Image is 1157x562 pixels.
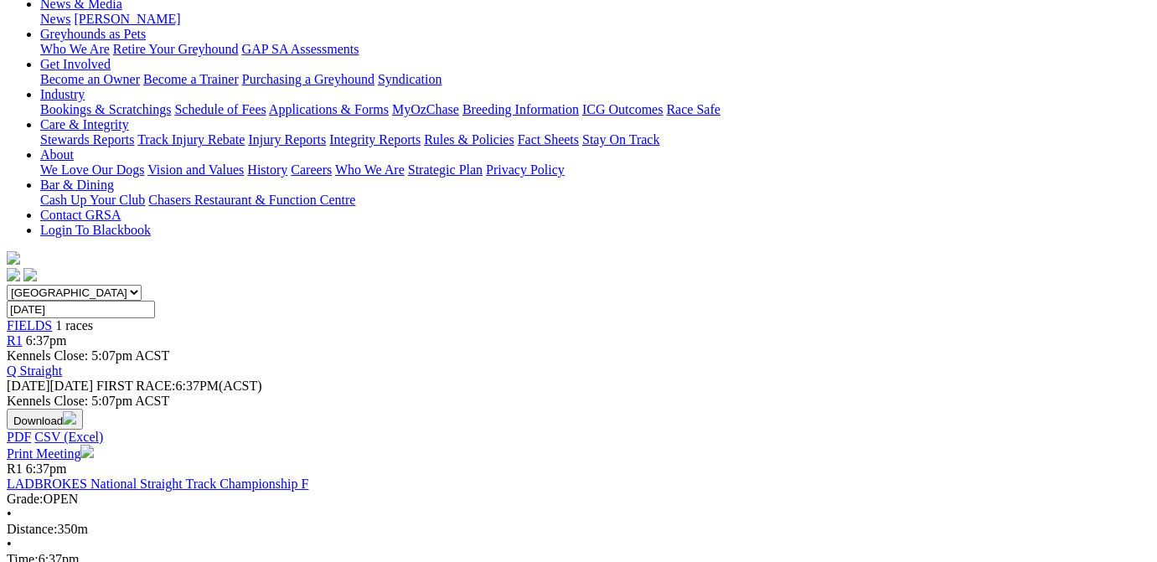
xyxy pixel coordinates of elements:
span: • [7,507,12,521]
a: Who We Are [335,162,405,177]
a: Stewards Reports [40,132,134,147]
span: FIRST RACE: [96,379,175,393]
a: About [40,147,74,162]
button: Download [7,409,83,430]
span: Distance: [7,522,57,536]
img: download.svg [63,411,76,425]
div: Get Involved [40,72,1150,87]
input: Select date [7,301,155,318]
span: 6:37PM(ACST) [96,379,262,393]
a: Injury Reports [248,132,326,147]
a: Purchasing a Greyhound [242,72,374,86]
span: [DATE] [7,379,93,393]
a: GAP SA Assessments [242,42,359,56]
div: Kennels Close: 5:07pm ACST [7,394,1150,409]
a: CSV (Excel) [34,430,103,444]
div: Bar & Dining [40,193,1150,208]
a: [PERSON_NAME] [74,12,180,26]
a: Login To Blackbook [40,223,151,237]
a: Privacy Policy [486,162,565,177]
a: Care & Integrity [40,117,129,131]
div: Download [7,430,1150,445]
a: Get Involved [40,57,111,71]
a: R1 [7,333,23,348]
img: logo-grsa-white.png [7,251,20,265]
span: 6:37pm [26,333,67,348]
span: • [7,537,12,551]
a: MyOzChase [392,102,459,116]
a: Bookings & Scratchings [40,102,171,116]
span: [DATE] [7,379,50,393]
a: Become a Trainer [143,72,239,86]
a: Become an Owner [40,72,140,86]
a: Integrity Reports [329,132,421,147]
a: Syndication [378,72,442,86]
a: Q Straight [7,363,62,378]
img: twitter.svg [23,268,37,281]
a: PDF [7,430,31,444]
div: Care & Integrity [40,132,1150,147]
a: Who We Are [40,42,110,56]
a: Contact GRSA [40,208,121,222]
a: Industry [40,87,85,101]
a: Breeding Information [462,102,579,116]
a: Strategic Plan [408,162,483,177]
a: Rules & Policies [424,132,514,147]
a: Bar & Dining [40,178,114,192]
div: News & Media [40,12,1150,27]
div: OPEN [7,492,1150,507]
a: Careers [291,162,332,177]
a: Greyhounds as Pets [40,27,146,41]
img: facebook.svg [7,268,20,281]
a: Print Meeting [7,446,94,461]
a: Stay On Track [582,132,659,147]
a: News [40,12,70,26]
span: Grade: [7,492,44,506]
a: Vision and Values [147,162,244,177]
a: LADBROKES National Straight Track Championship F [7,477,308,491]
div: 350m [7,522,1150,537]
a: Track Injury Rebate [137,132,245,147]
a: Fact Sheets [518,132,579,147]
a: We Love Our Dogs [40,162,144,177]
span: 6:37pm [26,461,67,476]
a: Race Safe [666,102,720,116]
img: printer.svg [80,445,94,458]
div: Greyhounds as Pets [40,42,1150,57]
a: Schedule of Fees [174,102,266,116]
span: 1 races [55,318,93,333]
span: Kennels Close: 5:07pm ACST [7,348,169,363]
a: ICG Outcomes [582,102,663,116]
a: Retire Your Greyhound [113,42,239,56]
div: About [40,162,1150,178]
a: History [247,162,287,177]
a: Chasers Restaurant & Function Centre [148,193,355,207]
span: R1 [7,461,23,476]
a: Cash Up Your Club [40,193,145,207]
a: FIELDS [7,318,52,333]
div: Industry [40,102,1150,117]
a: Applications & Forms [269,102,389,116]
